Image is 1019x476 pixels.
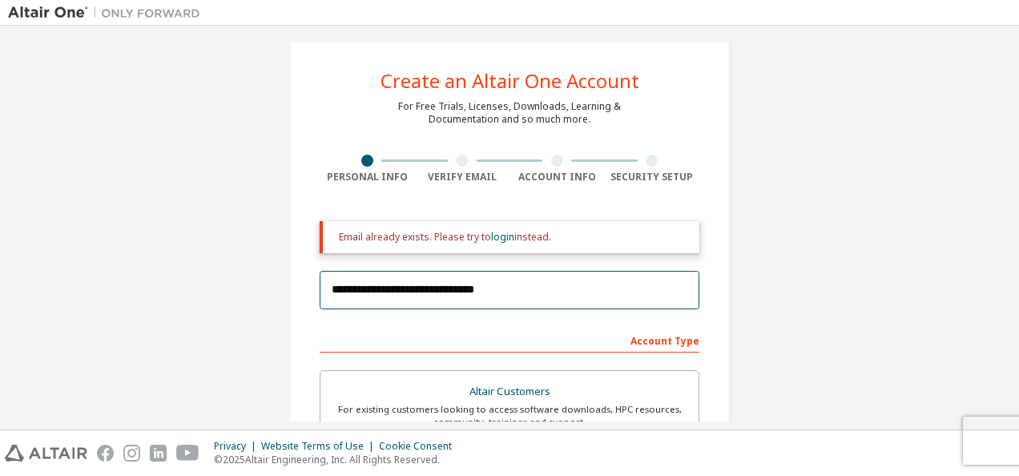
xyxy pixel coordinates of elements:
div: Security Setup [605,171,700,184]
a: login [491,230,514,244]
img: Altair One [8,5,208,21]
img: linkedin.svg [150,445,167,462]
div: Altair Customers [330,381,689,403]
div: Account Type [320,327,699,353]
img: altair_logo.svg [5,445,87,462]
div: Create an Altair One Account [381,71,639,91]
div: For Free Trials, Licenses, Downloads, Learning & Documentation and so much more. [398,100,621,126]
div: Cookie Consent [379,440,461,453]
div: Privacy [214,440,261,453]
p: © 2025 Altair Engineering, Inc. All Rights Reserved. [214,453,461,466]
div: For existing customers looking to access software downloads, HPC resources, community, trainings ... [330,403,689,429]
img: instagram.svg [123,445,140,462]
div: Email already exists. Please try to instead. [339,231,687,244]
div: Verify Email [415,171,510,184]
div: Account Info [509,171,605,184]
div: Website Terms of Use [261,440,379,453]
div: Personal Info [320,171,415,184]
img: youtube.svg [176,445,199,462]
img: facebook.svg [97,445,114,462]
